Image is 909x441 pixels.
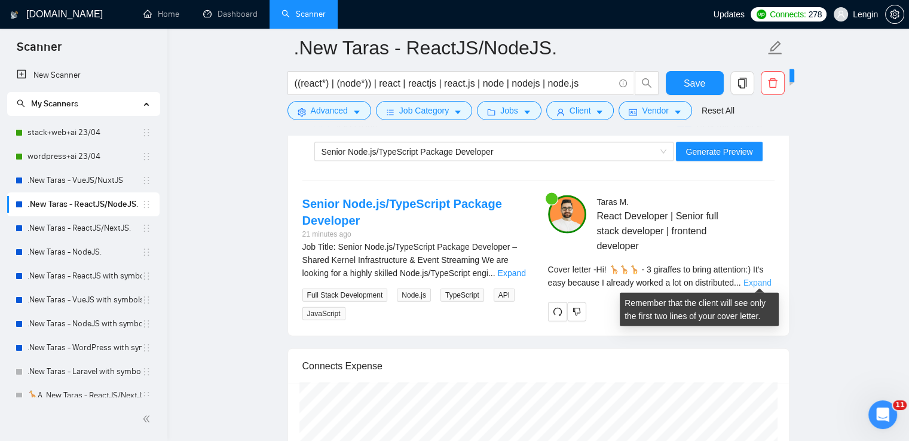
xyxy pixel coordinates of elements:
[399,104,449,117] span: Job Category
[761,78,784,88] span: delete
[837,10,845,19] span: user
[570,104,591,117] span: Client
[546,101,614,120] button: userClientcaret-down
[7,169,160,192] li: .New Taras - VueJS/NuxtJS
[17,63,150,87] a: New Scanner
[295,76,614,91] input: Search Freelance Jobs...
[142,413,154,425] span: double-left
[893,400,907,410] span: 11
[142,367,151,376] span: holder
[596,197,629,207] span: Taras M .
[302,349,775,383] div: Connects Expense
[142,128,151,137] span: holder
[27,192,142,216] a: .New Taras - ReactJS/NodeJS.
[27,216,142,240] a: .New Taras - ReactJS/NextJS.
[523,108,531,117] span: caret-down
[556,108,565,117] span: user
[203,9,258,19] a: dashboardDashboard
[322,147,494,157] span: Senior Node.js/TypeScript Package Developer
[302,307,345,320] span: JavaScript
[885,5,904,24] button: setting
[142,319,151,329] span: holder
[549,307,567,317] span: redo
[27,288,142,312] a: .New Taras - VueJS with symbols
[666,71,724,95] button: Save
[573,307,581,317] span: dislike
[302,229,529,240] div: 21 minutes ago
[27,169,142,192] a: .New Taras - VueJS/NuxtJS
[730,71,754,95] button: copy
[548,195,586,234] img: c1NLmzrk-0pBZjOo1nLSJnOz0itNHKTdmMHAt8VIsLFzaWqqsJDJtcFyV3OYvrqgu3
[142,391,151,400] span: holder
[298,108,306,117] span: setting
[386,108,394,117] span: bars
[142,295,151,305] span: holder
[620,293,779,326] div: Remember that the client will see only the first two lines of your cover letter.
[27,240,142,264] a: .New Taras - NodeJS.
[27,312,142,336] a: .New Taras - NodeJS with symbols
[142,271,151,281] span: holder
[731,78,754,88] span: copy
[635,78,658,88] span: search
[629,108,637,117] span: idcard
[287,101,371,120] button: settingAdvancedcaret-down
[7,312,160,336] li: .New Taras - NodeJS with symbols
[7,145,160,169] li: wordpress+ai 23/04
[353,108,361,117] span: caret-down
[676,142,762,161] button: Generate Preview
[302,197,502,227] a: Senior Node.js/TypeScript Package Developer
[595,108,604,117] span: caret-down
[567,302,586,321] button: dislike
[7,264,160,288] li: .New Taras - ReactJS with symbols
[7,240,160,264] li: .New Taras - NodeJS.
[311,104,348,117] span: Advanced
[548,265,764,287] span: Cover letter - Hi! 🦒🦒🦒 - 3 giraffes to bring attention:) It's easy because I already worked a lot...
[17,99,25,108] span: search
[497,268,525,278] a: Expand
[757,10,766,19] img: upwork-logo.png
[674,108,682,117] span: caret-down
[619,79,627,87] span: info-circle
[27,121,142,145] a: stack+web+ai 23/04
[767,40,783,56] span: edit
[702,104,734,117] a: Reset All
[684,76,705,91] span: Save
[302,240,529,280] div: Job Title: Senior Node.js/TypeScript Package Developer – Shared Kernel Infrastructure & Event Str...
[761,71,785,95] button: delete
[714,10,745,19] span: Updates
[642,104,668,117] span: Vendor
[281,9,326,19] a: searchScanner
[770,8,806,21] span: Connects:
[142,343,151,353] span: holder
[376,101,472,120] button: barsJob Categorycaret-down
[142,247,151,257] span: holder
[27,360,142,384] a: .New Taras - Laravel with symbols
[635,71,659,95] button: search
[397,289,431,302] span: Node.js
[27,384,142,408] a: 🦒A .New Taras - ReactJS/NextJS usual 23/04
[596,209,739,253] span: React Developer | Senior full stack developer | frontend developer
[302,289,388,302] span: Full Stack Development
[743,278,771,287] a: Expand
[7,63,160,87] li: New Scanner
[142,200,151,209] span: holder
[7,360,160,384] li: .New Taras - Laravel with symbols
[7,216,160,240] li: .New Taras - ReactJS/NextJS.
[548,302,567,321] button: redo
[27,264,142,288] a: .New Taras - ReactJS with symbols
[886,10,904,19] span: setting
[143,9,179,19] a: homeHome
[7,288,160,312] li: .New Taras - VueJS with symbols
[7,192,160,216] li: .New Taras - ReactJS/NodeJS.
[7,384,160,408] li: 🦒A .New Taras - ReactJS/NextJS usual 23/04
[7,336,160,360] li: .New Taras - WordPress with symbols
[487,108,495,117] span: folder
[27,336,142,360] a: .New Taras - WordPress with symbols
[734,278,741,287] span: ...
[440,289,484,302] span: TypeScript
[7,121,160,145] li: stack+web+ai 23/04
[488,268,495,278] span: ...
[294,33,765,63] input: Scanner name...
[302,242,518,278] span: Job Title: Senior Node.js/TypeScript Package Developer – Shared Kernel Infrastructure & Event Str...
[772,71,789,81] span: New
